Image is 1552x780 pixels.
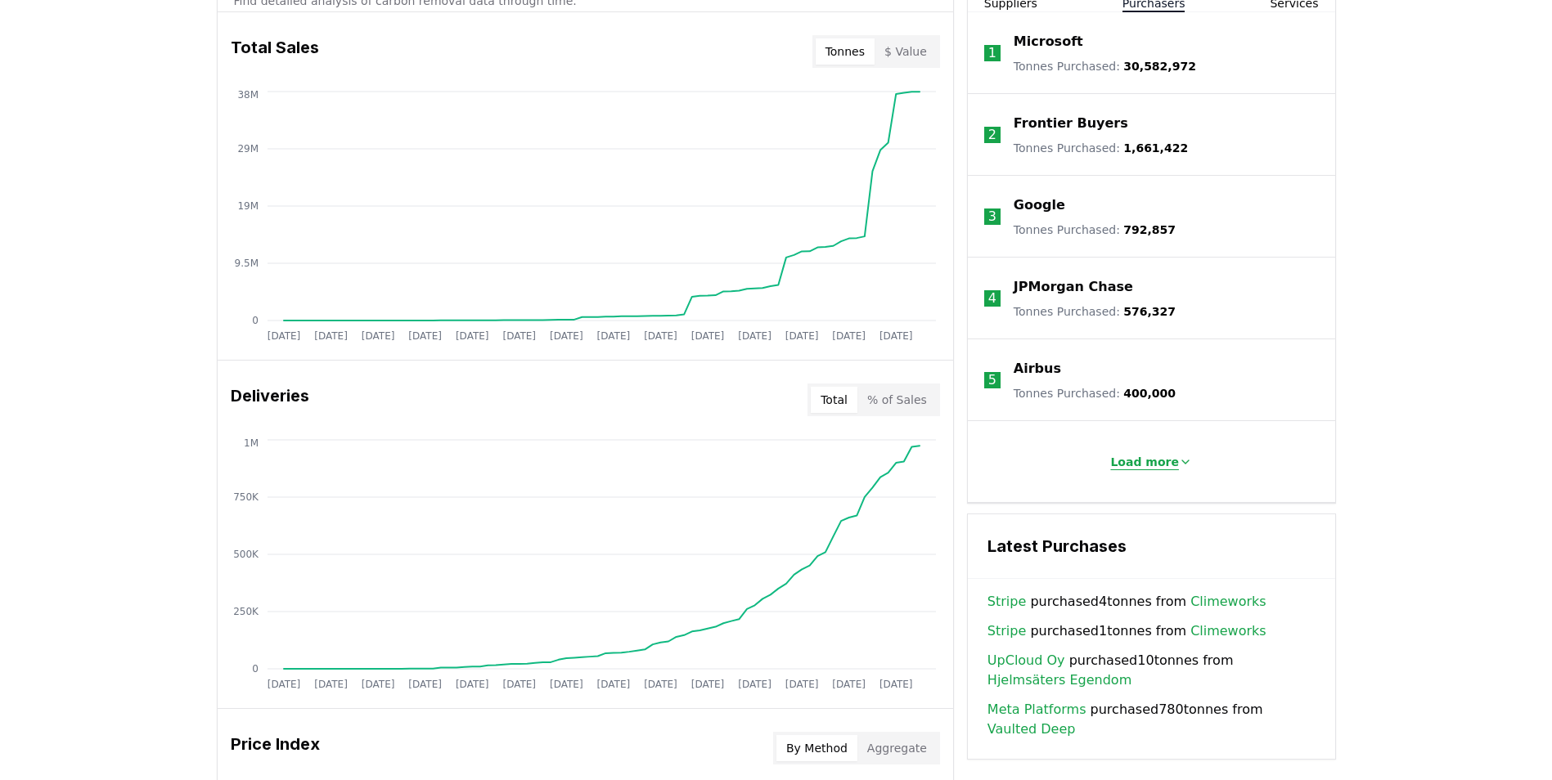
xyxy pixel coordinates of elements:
span: 400,000 [1123,387,1176,400]
p: 1 [988,43,996,63]
a: Google [1014,195,1065,215]
tspan: [DATE] [502,679,536,690]
a: Meta Platforms [987,700,1086,719]
a: Frontier Buyers [1014,114,1128,133]
tspan: [DATE] [267,679,300,690]
tspan: [DATE] [361,679,394,690]
a: JPMorgan Chase [1014,277,1133,297]
tspan: [DATE] [644,330,677,342]
span: 576,327 [1123,305,1176,318]
tspan: [DATE] [879,679,912,690]
p: Tonnes Purchased : [1014,303,1176,320]
h3: Deliveries [231,383,309,416]
p: Tonnes Purchased : [1014,385,1176,401]
tspan: 500K [233,549,259,560]
tspan: 29M [237,143,259,155]
tspan: [DATE] [691,330,724,342]
tspan: 750K [233,491,259,503]
a: Airbus [1014,359,1061,379]
tspan: [DATE] [879,330,912,342]
h3: Total Sales [231,35,319,68]
tspan: [DATE] [455,679,488,690]
tspan: [DATE] [691,679,724,690]
tspan: [DATE] [550,330,583,342]
a: Hjelmsäters Egendom [987,670,1131,690]
h3: Latest Purchases [987,534,1316,558]
tspan: 9.5M [234,258,258,269]
tspan: [DATE] [267,330,300,342]
tspan: 38M [237,89,259,101]
tspan: 250K [233,606,259,617]
tspan: [DATE] [408,330,442,342]
p: Tonnes Purchased : [1014,140,1188,156]
tspan: [DATE] [455,330,488,342]
tspan: 19M [237,200,259,212]
tspan: [DATE] [502,330,536,342]
tspan: [DATE] [361,330,394,342]
tspan: [DATE] [832,330,866,342]
tspan: [DATE] [644,679,677,690]
a: UpCloud Oy [987,651,1065,670]
a: Climeworks [1190,592,1266,612]
button: % of Sales [857,387,937,413]
tspan: 0 [252,663,259,675]
p: Load more [1110,454,1179,470]
tspan: 0 [252,315,259,326]
button: $ Value [875,38,937,65]
p: 3 [988,207,996,226]
button: Tonnes [816,38,875,65]
tspan: [DATE] [596,330,630,342]
button: Total [811,387,857,413]
tspan: [DATE] [314,679,348,690]
p: 5 [988,370,996,390]
p: 4 [988,289,996,308]
tspan: [DATE] [550,679,583,690]
button: Aggregate [857,735,937,761]
p: Tonnes Purchased : [1014,58,1196,74]
button: By Method [776,735,857,761]
span: purchased 4 tonnes from [987,592,1266,612]
tspan: [DATE] [408,679,442,690]
span: 30,582,972 [1123,60,1196,73]
p: Tonnes Purchased : [1014,222,1176,238]
tspan: [DATE] [785,679,818,690]
tspan: [DATE] [596,679,630,690]
h3: Price Index [231,732,320,764]
span: purchased 780 tonnes from [987,700,1316,739]
button: Load more [1097,446,1205,478]
a: Vaulted Deep [987,719,1076,739]
a: Climeworks [1190,621,1266,641]
a: Stripe [987,592,1026,612]
span: 792,857 [1123,223,1176,236]
tspan: [DATE] [785,330,818,342]
span: 1,661,422 [1123,141,1188,155]
tspan: [DATE] [738,330,772,342]
p: 2 [988,125,996,145]
tspan: [DATE] [314,330,348,342]
a: Microsoft [1014,32,1083,52]
tspan: 1M [244,437,259,449]
a: Stripe [987,621,1026,641]
tspan: [DATE] [832,679,866,690]
span: purchased 1 tonnes from [987,621,1266,641]
tspan: [DATE] [738,679,772,690]
span: purchased 10 tonnes from [987,651,1316,690]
